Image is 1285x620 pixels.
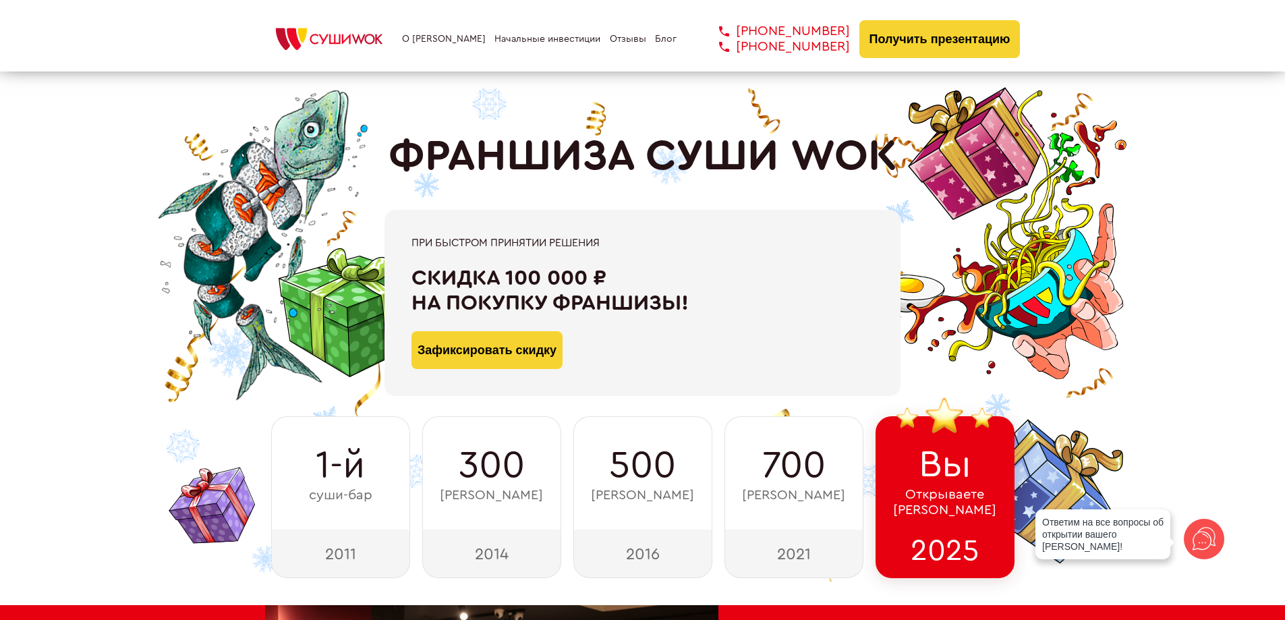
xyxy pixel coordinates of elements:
[402,34,486,45] a: О [PERSON_NAME]
[271,530,410,578] div: 2011
[389,132,897,181] h1: ФРАНШИЗА СУШИ WOK
[591,488,694,503] span: [PERSON_NAME]
[411,266,874,316] div: Скидка 100 000 ₽ на покупку франшизы!
[609,444,676,487] span: 500
[699,24,850,39] a: [PHONE_NUMBER]
[459,444,525,487] span: 300
[309,488,372,503] span: суши-бар
[411,331,563,369] button: Зафиксировать скидку
[440,488,543,503] span: [PERSON_NAME]
[316,444,365,487] span: 1-й
[876,530,1015,578] div: 2025
[893,487,996,518] span: Открываете [PERSON_NAME]
[1035,509,1170,559] div: Ответим на все вопросы об открытии вашего [PERSON_NAME]!
[573,530,712,578] div: 2016
[742,488,845,503] span: [PERSON_NAME]
[699,39,850,55] a: [PHONE_NUMBER]
[422,530,561,578] div: 2014
[411,237,874,249] div: При быстром принятии решения
[655,34,677,45] a: Блог
[265,24,393,54] img: СУШИWOK
[494,34,600,45] a: Начальные инвестиции
[859,20,1021,58] button: Получить презентацию
[762,444,826,487] span: 700
[919,443,971,486] span: Вы
[724,530,863,578] div: 2021
[610,34,646,45] a: Отзывы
